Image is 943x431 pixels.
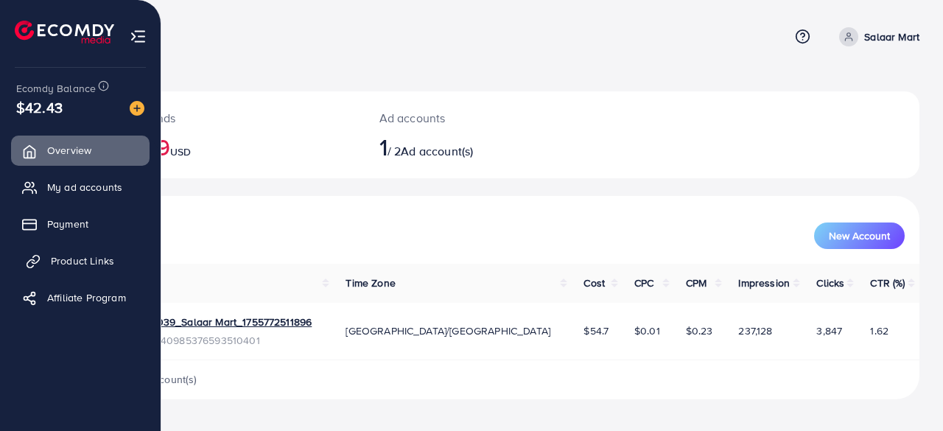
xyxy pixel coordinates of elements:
a: Salaar Mart [833,27,919,46]
a: Payment [11,209,150,239]
span: Payment [47,217,88,231]
a: Overview [11,136,150,165]
span: $0.23 [686,323,713,338]
span: 1.62 [870,323,888,338]
span: Product Links [51,253,114,268]
a: Product Links [11,246,150,276]
span: $0.01 [634,323,660,338]
img: logo [15,21,114,43]
h2: $10.39 [100,133,344,161]
span: Overview [47,143,91,158]
span: CPM [686,276,707,290]
span: CTR (%) [870,276,905,290]
span: $42.43 [16,97,63,118]
span: [GEOGRAPHIC_DATA]/[GEOGRAPHIC_DATA] [346,323,550,338]
a: My ad accounts [11,172,150,202]
span: CPC [634,276,653,290]
h2: / 2 [379,133,553,161]
span: New Account [829,231,890,241]
span: 1 [379,130,388,164]
a: Affiliate Program [11,283,150,312]
span: USD [170,144,191,159]
span: My ad accounts [47,180,122,195]
img: image [130,101,144,116]
span: $54.7 [583,323,609,338]
span: Time Zone [346,276,395,290]
span: 237,128 [738,323,772,338]
span: Ad account(s) [401,143,473,159]
span: Impression [738,276,790,290]
p: [DATE] spends [100,109,344,127]
p: Ad accounts [379,109,553,127]
span: Clicks [816,276,844,290]
button: New Account [814,222,905,249]
span: Ecomdy Balance [16,81,96,96]
a: 1032039_Salaar Mart_1755772511896 [134,315,312,329]
p: Salaar Mart [864,28,919,46]
span: 3,847 [816,323,842,338]
span: Affiliate Program [47,290,126,305]
span: Cost [583,276,605,290]
span: ID: 7540985376593510401 [134,333,312,348]
img: menu [130,28,147,45]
